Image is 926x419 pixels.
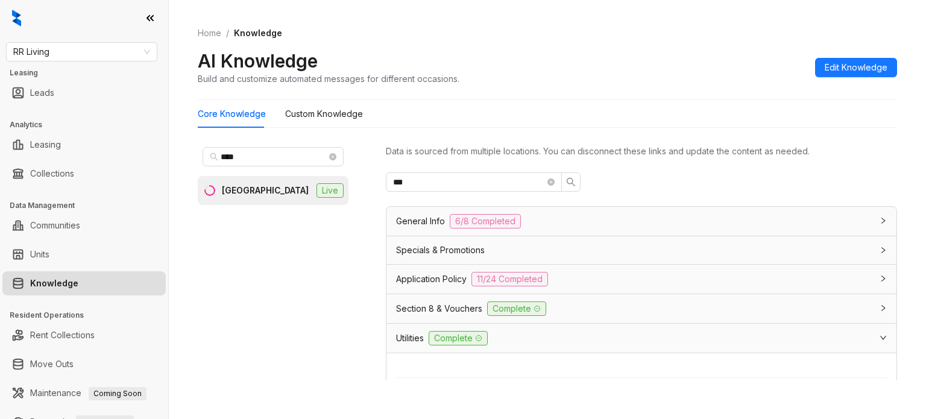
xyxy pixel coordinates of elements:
h3: Resident Operations [10,310,168,321]
div: Custom Knowledge [285,107,363,121]
span: Complete [487,301,546,316]
li: Rent Collections [2,323,166,347]
span: expanded [880,334,887,341]
span: Complete [429,331,488,345]
span: search [566,177,576,187]
div: Application Policy11/24 Completed [386,265,896,294]
h3: Leasing [10,68,168,78]
span: collapsed [880,247,887,254]
a: Units [30,242,49,266]
li: Collections [2,162,166,186]
li: / [226,27,229,40]
a: Leasing [30,133,61,157]
li: Leads [2,81,166,105]
span: Utilities [396,332,424,345]
span: RR Living [13,43,150,61]
span: Live [317,183,344,198]
div: Build and customize automated messages for different occasions. [198,72,459,85]
div: Data is sourced from multiple locations. You can disconnect these links and update the content as... [386,145,897,158]
div: General Info6/8 Completed [386,207,896,236]
a: Knowledge [30,271,78,295]
li: Communities [2,213,166,238]
div: Specials & Promotions [386,236,896,264]
span: Knowledge [234,28,282,38]
li: Maintenance [2,381,166,405]
span: Edit Knowledge [825,61,887,74]
a: Rent Collections [30,323,95,347]
span: General Info [396,215,445,228]
span: close-circle [547,178,555,186]
li: Knowledge [2,271,166,295]
h3: Data Management [10,200,168,211]
span: Section 8 & Vouchers [396,302,482,315]
img: logo [12,10,21,27]
span: 11/24 Completed [471,272,548,286]
li: Leasing [2,133,166,157]
li: Units [2,242,166,266]
span: 6/8 Completed [450,214,521,228]
div: Core Knowledge [198,107,266,121]
span: close-circle [329,153,336,160]
span: collapsed [880,304,887,312]
span: collapsed [880,217,887,224]
span: collapsed [880,275,887,282]
li: Move Outs [2,352,166,376]
div: Section 8 & VouchersComplete [386,294,896,323]
span: Application Policy [396,273,467,286]
a: Leads [30,81,54,105]
a: Move Outs [30,352,74,376]
button: Edit Knowledge [815,58,897,77]
span: Specials & Promotions [396,244,485,257]
h3: Analytics [10,119,168,130]
span: search [210,153,218,161]
a: Home [195,27,224,40]
span: Coming Soon [89,387,146,400]
div: UtilitiesComplete [386,324,896,353]
h2: AI Knowledge [198,49,318,72]
div: [GEOGRAPHIC_DATA] [222,184,309,197]
a: Collections [30,162,74,186]
a: Communities [30,213,80,238]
